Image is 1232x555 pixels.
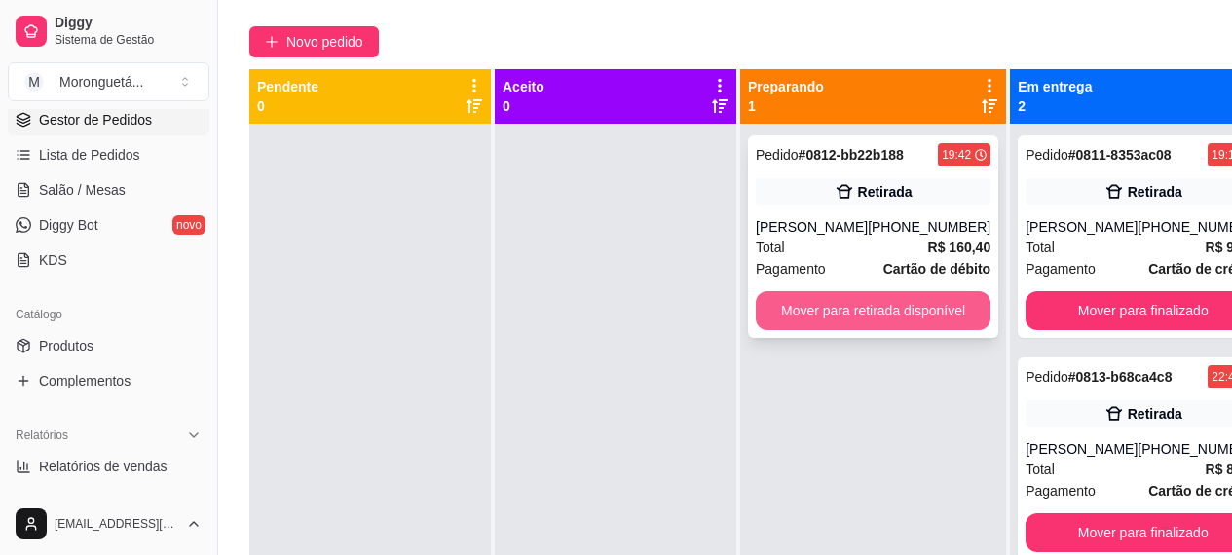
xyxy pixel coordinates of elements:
[16,427,68,443] span: Relatórios
[1026,147,1068,163] span: Pedido
[8,451,209,482] a: Relatórios de vendas
[756,147,799,163] span: Pedido
[39,110,152,129] span: Gestor de Pedidos
[1068,147,1172,163] strong: # 0811-8353ac08
[756,217,868,237] div: [PERSON_NAME]
[756,291,990,330] button: Mover para retirada disponível
[8,62,209,101] button: Select a team
[1018,96,1092,116] p: 2
[1128,182,1182,202] div: Retirada
[249,26,379,57] button: Novo pedido
[39,180,126,200] span: Salão / Mesas
[8,330,209,361] a: Produtos
[503,96,544,116] p: 0
[1128,404,1182,424] div: Retirada
[39,371,131,390] span: Complementos
[1026,459,1055,480] span: Total
[503,77,544,96] p: Aceito
[265,35,279,49] span: plus
[59,72,143,92] div: Moronguetá ...
[55,516,178,532] span: [EMAIL_ADDRESS][DOMAIN_NAME]
[748,77,824,96] p: Preparando
[756,258,826,279] span: Pagamento
[257,77,318,96] p: Pendente
[748,96,824,116] p: 1
[883,261,990,277] strong: Cartão de débito
[1026,217,1138,237] div: [PERSON_NAME]
[39,215,98,235] span: Diggy Bot
[1026,439,1138,459] div: [PERSON_NAME]
[8,174,209,205] a: Salão / Mesas
[55,32,202,48] span: Sistema de Gestão
[8,365,209,396] a: Complementos
[39,457,168,476] span: Relatórios de vendas
[39,336,93,355] span: Produtos
[257,96,318,116] p: 0
[868,217,990,237] div: [PHONE_NUMBER]
[8,500,209,547] button: [EMAIL_ADDRESS][DOMAIN_NAME]
[1068,369,1173,385] strong: # 0813-b68ca4c8
[39,492,163,511] span: Relatório de clientes
[8,486,209,517] a: Relatório de clientes
[799,147,904,163] strong: # 0812-bb22b188
[8,299,209,330] div: Catálogo
[8,8,209,55] a: DiggySistema de Gestão
[8,244,209,276] a: KDS
[55,15,202,32] span: Diggy
[24,72,44,92] span: M
[1026,237,1055,258] span: Total
[858,182,913,202] div: Retirada
[8,139,209,170] a: Lista de Pedidos
[1018,77,1092,96] p: Em entrega
[1026,258,1096,279] span: Pagamento
[286,31,363,53] span: Novo pedido
[942,147,971,163] div: 19:42
[1026,480,1096,501] span: Pagamento
[756,237,785,258] span: Total
[8,104,209,135] a: Gestor de Pedidos
[39,145,140,165] span: Lista de Pedidos
[928,240,991,255] strong: R$ 160,40
[1026,369,1068,385] span: Pedido
[8,209,209,240] a: Diggy Botnovo
[39,250,67,270] span: KDS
